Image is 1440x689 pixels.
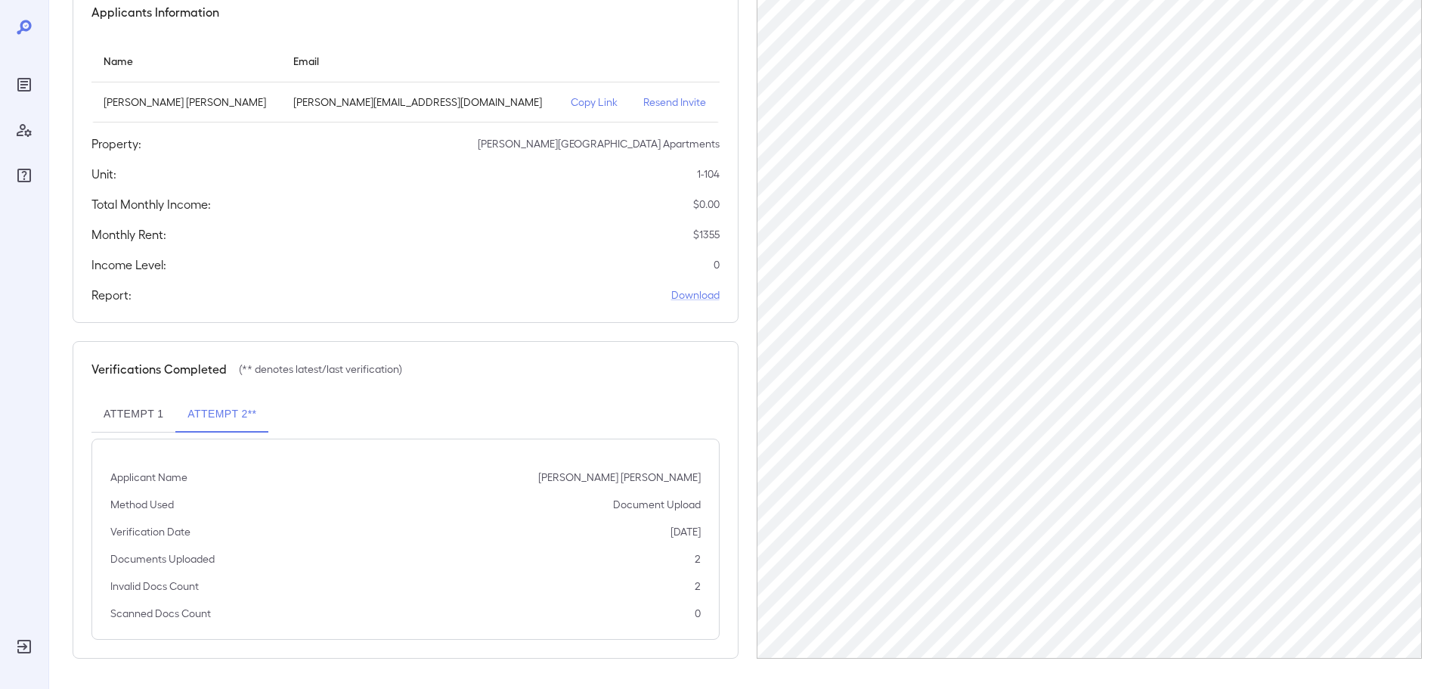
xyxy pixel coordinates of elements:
table: simple table [91,39,720,123]
p: Document Upload [613,497,701,512]
p: Method Used [110,497,174,512]
p: $ 0.00 [693,197,720,212]
h5: Unit: [91,165,116,183]
p: Documents Uploaded [110,551,215,566]
p: Resend Invite [643,95,708,110]
p: 2 [695,551,701,566]
h5: Total Monthly Income: [91,195,211,213]
p: 0 [714,257,720,272]
h5: Property: [91,135,141,153]
div: Reports [12,73,36,97]
p: [PERSON_NAME] [PERSON_NAME] [104,95,269,110]
h5: Applicants Information [91,3,219,21]
th: Name [91,39,281,82]
h5: Income Level: [91,256,166,274]
th: Email [281,39,559,82]
button: Attempt 1 [91,396,175,433]
div: Log Out [12,635,36,659]
a: Download [671,287,720,303]
p: [PERSON_NAME][GEOGRAPHIC_DATA] Apartments [478,136,720,151]
p: [PERSON_NAME] [PERSON_NAME] [538,470,701,485]
p: Verification Date [110,524,190,539]
p: 0 [695,606,701,621]
p: Copy Link [571,95,619,110]
p: [PERSON_NAME][EMAIL_ADDRESS][DOMAIN_NAME] [293,95,547,110]
p: 1-104 [697,166,720,182]
p: [DATE] [670,524,701,539]
h5: Verifications Completed [91,360,227,378]
button: Attempt 2** [175,396,268,433]
h5: Report: [91,286,132,304]
div: Manage Users [12,118,36,142]
p: Invalid Docs Count [110,579,199,594]
p: 2 [695,579,701,594]
p: (** denotes latest/last verification) [239,362,402,377]
p: Scanned Docs Count [110,606,211,621]
div: FAQ [12,163,36,188]
h5: Monthly Rent: [91,225,166,244]
p: $ 1355 [693,227,720,242]
p: Applicant Name [110,470,187,485]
